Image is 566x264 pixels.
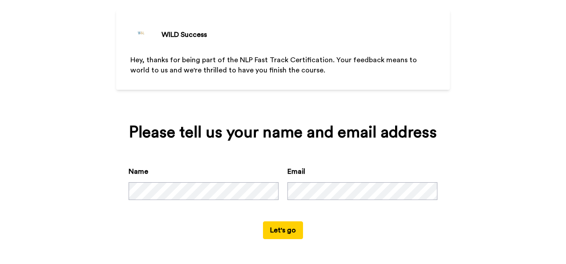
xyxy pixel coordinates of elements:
[129,124,437,141] div: Please tell us your name and email address
[162,29,207,40] div: WILD Success
[287,166,305,177] label: Email
[129,166,148,177] label: Name
[130,56,419,74] span: Hey, thanks for being part of the NLP Fast Track Certification. Your feedback means to world to u...
[263,221,303,239] button: Let's go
